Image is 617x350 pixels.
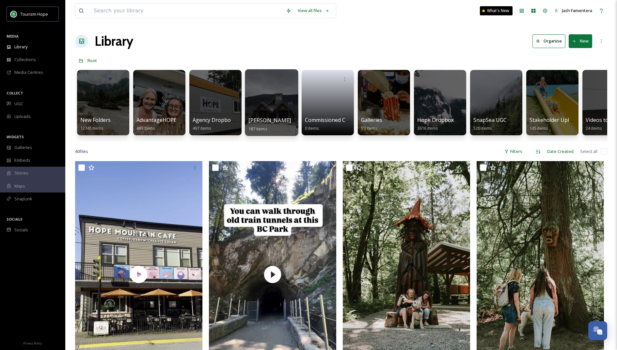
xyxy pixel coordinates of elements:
span: 187 items [248,125,267,131]
a: SnapSea UGC520 items [473,117,507,131]
span: Socials [14,227,28,233]
span: Privacy Policy [23,341,42,345]
a: Jash Famentera [551,4,595,17]
a: Hope Dropbox3616 items [417,117,454,131]
a: New Folders12745 items [80,117,111,131]
span: 520 items [473,125,492,131]
span: Galleries [14,144,32,151]
a: View all files [294,4,333,17]
span: WIDGETS [7,134,24,139]
span: 489 items [136,125,155,131]
div: Filters [501,145,526,158]
span: [PERSON_NAME] [248,117,291,124]
a: Library [95,31,133,51]
span: Hope Dropbox [417,116,454,124]
a: Privacy Policy [23,339,42,347]
span: SOCIALS [7,217,23,222]
span: New Folders [80,116,111,124]
span: Maps [14,183,25,189]
span: AdvantageHOPE Image Bank [136,116,207,124]
span: 0 items [305,125,319,131]
span: COLLECT [7,91,23,95]
span: Root [87,58,97,63]
span: UGC [14,101,23,107]
a: Stakeholder Uploads145 items [530,117,581,131]
a: What's New [480,6,513,15]
a: [PERSON_NAME]187 items [248,117,291,132]
a: Root [87,57,97,64]
button: Open Chat [588,321,607,340]
img: logo.png [10,11,17,17]
span: Stakeholder Uploads [530,116,581,124]
span: Galleries [361,116,382,124]
span: 40 file s [75,148,88,155]
span: Library [14,44,27,50]
span: 12745 items [80,125,103,131]
a: Commissioned Content0 items [305,117,362,131]
span: MEDIA [7,34,19,39]
span: 145 items [530,125,548,131]
a: Agency Dropbox Assets497 items [193,117,251,131]
span: Select all [580,148,597,155]
span: 59 items [361,125,377,131]
span: 497 items [193,125,211,131]
button: Organise [532,34,565,48]
span: Embeds [14,157,30,163]
span: SnapLink [14,196,32,202]
span: Tourism Hope [20,11,48,17]
span: Media Centres [14,69,43,75]
span: Stories [14,170,28,176]
span: Collections [14,57,36,63]
span: Commissioned Content [305,116,362,124]
span: SnapSea UGC [473,116,507,124]
a: AdvantageHOPE Image Bank489 items [136,117,207,131]
span: Uploads [14,113,31,120]
span: Agency Dropbox Assets [193,116,251,124]
div: Date Created [544,145,577,158]
input: Search your library [90,4,283,18]
button: New [569,34,592,48]
span: Jash Famentera [562,8,592,13]
span: 3616 items [417,125,438,131]
a: Galleries59 items [361,117,382,131]
span: 24 items [586,125,602,131]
